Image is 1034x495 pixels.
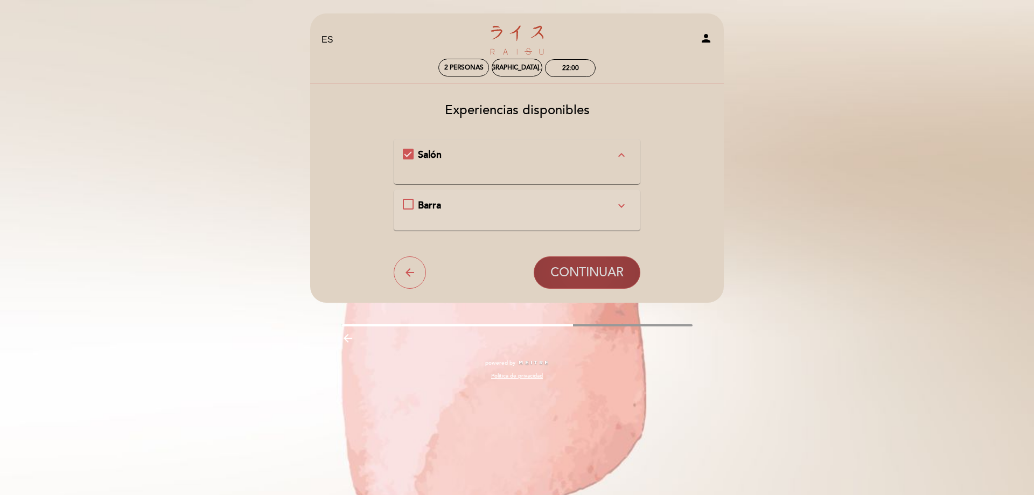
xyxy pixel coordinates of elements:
div: 22:00 [562,64,579,72]
span: Barra [418,199,441,211]
md-checkbox: Barra expand_more [403,199,632,213]
img: MEITRE [518,360,549,366]
span: Salón [418,149,442,161]
i: arrow_back [403,266,416,279]
a: Política de privacidad [491,372,543,380]
div: [DEMOGRAPHIC_DATA]. 18, sep. [469,64,565,72]
span: CONTINUAR [550,265,624,280]
button: CONTINUAR [534,256,640,289]
span: Experiencias disponibles [445,102,590,118]
i: expand_less [615,149,628,162]
a: powered by [485,359,549,367]
md-checkbox: Salón expand_more [403,148,632,166]
span: 2 personas [444,64,484,72]
button: expand_less [612,148,631,162]
i: arrow_backward [341,332,354,345]
span: powered by [485,359,515,367]
a: Raisu [450,25,584,55]
button: expand_more [612,199,631,213]
button: person [700,32,712,48]
i: expand_more [615,199,628,212]
i: person [700,32,712,45]
button: arrow_back [394,256,426,289]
